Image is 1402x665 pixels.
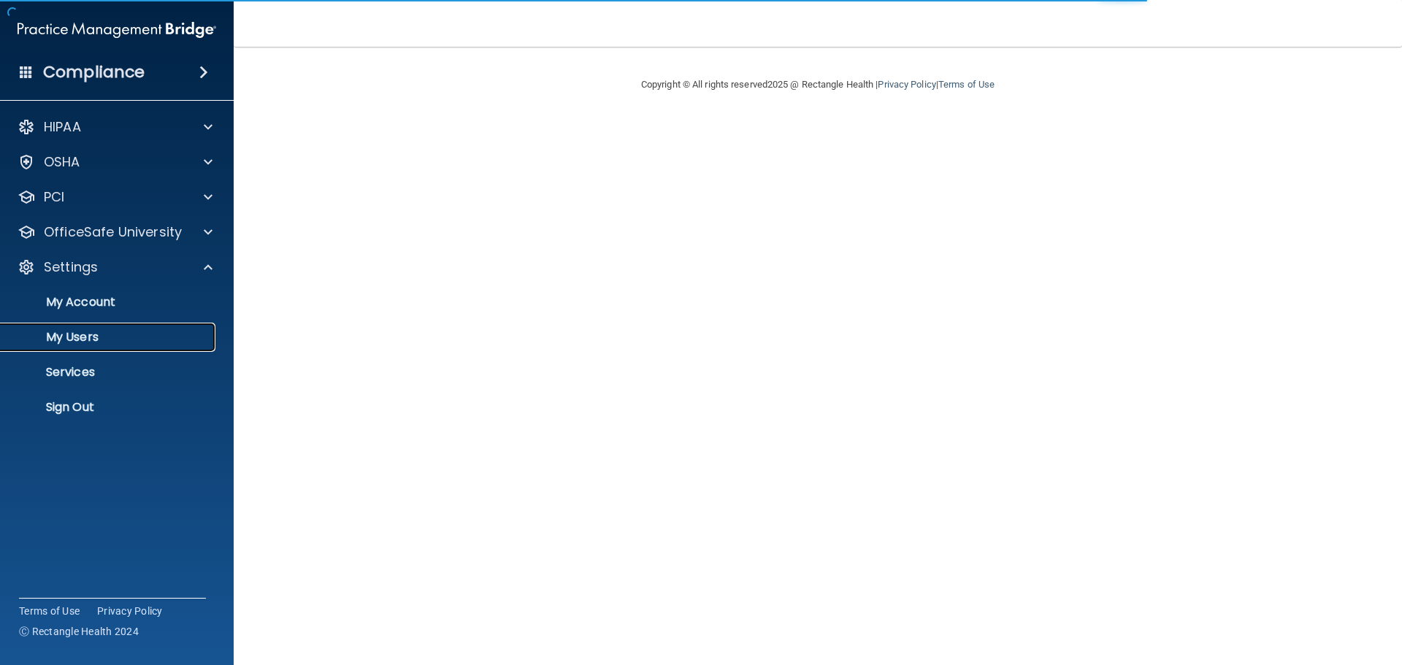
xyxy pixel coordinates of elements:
p: OSHA [44,153,80,171]
p: My Account [9,295,209,310]
p: Services [9,365,209,380]
p: My Users [9,330,209,345]
a: PCI [18,188,212,206]
p: Settings [44,258,98,276]
span: Ⓒ Rectangle Health 2024 [19,624,139,639]
h4: Compliance [43,62,145,82]
iframe: Drift Widget Chat Controller [1148,561,1384,620]
a: Privacy Policy [878,79,935,90]
p: HIPAA [44,118,81,136]
a: Privacy Policy [97,604,163,618]
p: PCI [44,188,64,206]
img: PMB logo [18,15,216,45]
p: Sign Out [9,400,209,415]
div: Copyright © All rights reserved 2025 @ Rectangle Health | | [551,61,1084,108]
a: Terms of Use [938,79,995,90]
p: OfficeSafe University [44,223,182,241]
a: HIPAA [18,118,212,136]
a: Settings [18,258,212,276]
a: Terms of Use [19,604,80,618]
a: OSHA [18,153,212,171]
a: OfficeSafe University [18,223,212,241]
